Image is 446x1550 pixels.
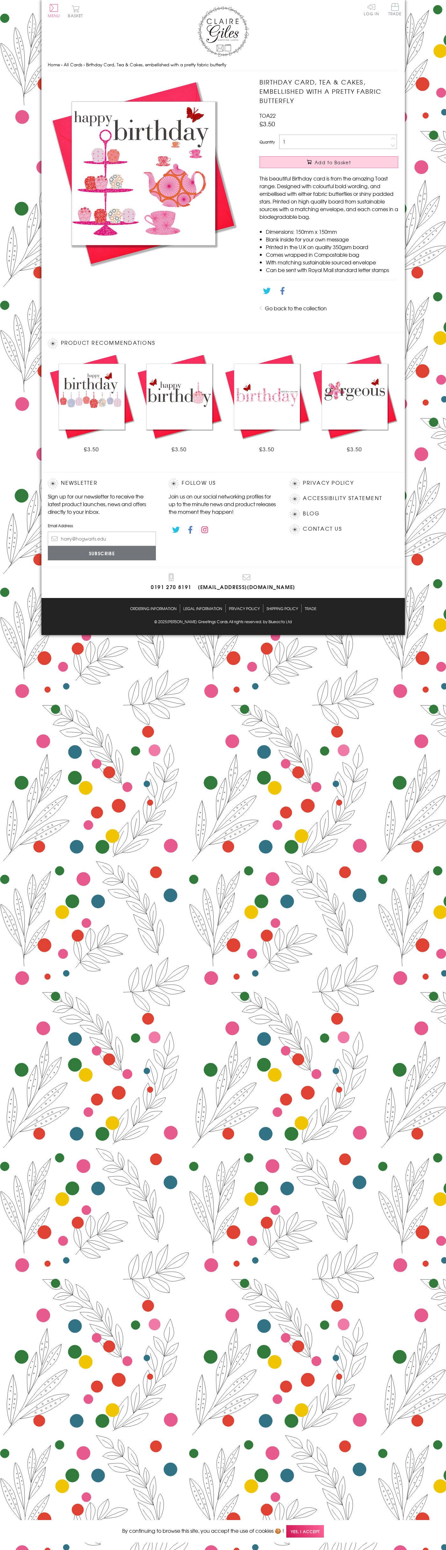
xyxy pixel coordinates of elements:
a: All Cards [64,62,82,68]
img: Birthday Card, Tea & Cakes, embellished with a pretty fabric butterfly [48,77,239,269]
label: Email Address [48,523,156,528]
h2: Follow Us [169,479,277,488]
li: Comes wrapped in Compostable bag [266,251,398,258]
span: £3.50 [84,445,99,453]
a: Trade [388,3,402,17]
span: Add to Basket [315,159,351,166]
a: Trade [305,604,316,612]
a: Birthday Card, Pink Cake, embellished with a pretty fabric butterfly £3.50 [135,353,223,453]
a: Log In [364,3,379,16]
li: Dimensions: 150mm x 150mm [266,228,398,235]
img: Birthday Card, Pink Flower, Gorgeous, embellished with a pretty fabric butterfly [311,353,398,440]
p: This beautiful Birthday card is from the amazing Toast range. Designed with colourful bold wordin... [260,174,398,220]
a: Legal Information [183,604,222,612]
h2: Product recommendations [48,339,398,348]
a: Birthday Card, Cakes, Happy Birthday, embellished with a pretty fabric butterfly £3.50 [48,353,135,453]
a: [PERSON_NAME] Greetings Cards [167,619,228,625]
a: Shipping Policy [267,604,298,612]
span: Menu [48,13,60,18]
li: With matching sustainable sourced envelope [266,258,398,266]
span: £3.50 [172,445,187,453]
a: Ordering Information [130,604,177,612]
span: Birthday Card, Tea & Cakes, embellished with a pretty fabric butterfly [86,62,226,68]
input: Subscribe [48,546,156,560]
img: Claire Giles Greetings Cards [198,6,249,57]
li: Blank inside for your own message [266,235,398,243]
img: Birthday Card, Pink Cake, embellished with a pretty fabric butterfly [135,353,223,440]
span: £3.50 [259,445,274,453]
img: Birthday Card, Pink, With Love, embellished with a pretty fabric butterfly [223,353,311,440]
p: © 2025 . [48,619,398,624]
button: Add to Basket [260,156,398,168]
nav: breadcrumbs [48,58,398,71]
span: › [61,62,62,68]
a: Home [48,62,60,68]
a: Birthday Card, Pink Flower, Gorgeous, embellished with a pretty fabric butterfly £3.50 [311,353,398,453]
span: All rights reserved. [229,619,262,624]
li: Can be sent with Royal Mail standard letter stamps [266,266,398,274]
h1: Birthday Card, Tea & Cakes, embellished with a pretty fabric butterfly [260,77,398,105]
p: Join us on our social networking profiles for up to the minute news and product releases the mome... [169,492,277,515]
a: 0191 270 8191 [151,573,192,592]
button: Menu [48,4,60,18]
a: [EMAIL_ADDRESS][DOMAIN_NAME] [198,573,295,592]
p: Sign up for our newsletter to receive the latest product launches, news and offers directly to yo... [48,492,156,515]
img: Birthday Card, Cakes, Happy Birthday, embellished with a pretty fabric butterfly [48,353,135,440]
span: Yes, I accept [286,1525,324,1538]
span: £3.50 [260,119,275,128]
label: Quantity [260,139,275,145]
span: £3.50 [347,445,362,453]
li: Printed in the U.K on quality 350gsm board [266,243,398,251]
a: Blog [303,509,320,518]
span: › [84,62,85,68]
a: Birthday Card, Pink, With Love, embellished with a pretty fabric butterfly £3.50 [223,353,311,453]
a: by Blueocto Ltd [263,619,292,625]
span: TOA22 [260,112,276,119]
a: Go back to the collection [265,304,327,312]
h2: Newsletter [48,479,156,488]
a: Accessibility Statement [303,494,382,503]
span: Trade [388,3,402,16]
input: harry@hogwarts.edu [48,532,156,546]
a: Privacy Policy [303,479,354,487]
a: Contact Us [303,525,342,533]
button: Basket [67,5,84,18]
a: Privacy Policy [229,604,260,612]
